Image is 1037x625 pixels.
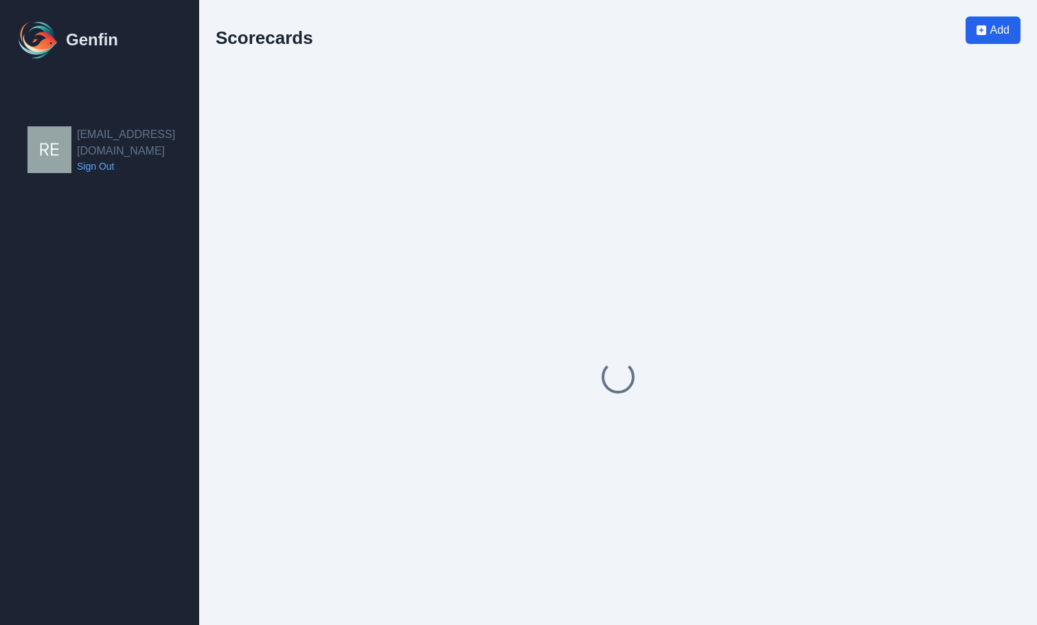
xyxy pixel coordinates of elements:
span: Add [990,22,1010,38]
h1: Genfin [66,29,118,51]
a: Sign Out [77,159,199,173]
h2: Scorecards [216,27,313,48]
h2: [EMAIL_ADDRESS][DOMAIN_NAME] [77,126,199,159]
img: resqueda@aadirect.com [27,126,71,173]
img: Logo [16,18,60,62]
a: Add [966,16,1021,65]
